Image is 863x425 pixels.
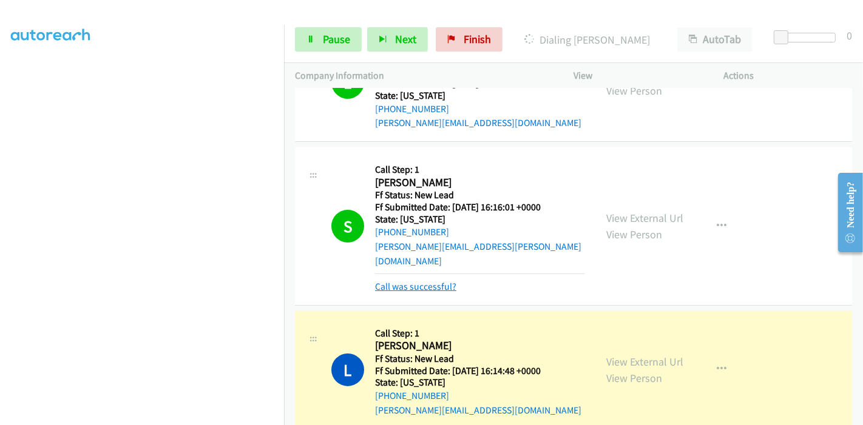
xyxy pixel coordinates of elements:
div: Delay between calls (in seconds) [780,33,836,42]
a: [PERSON_NAME][EMAIL_ADDRESS][DOMAIN_NAME] [375,404,581,416]
a: View Person [606,371,662,385]
a: [PHONE_NUMBER] [375,103,449,115]
p: Dialing [PERSON_NAME] [519,32,655,48]
a: View Person [606,227,662,241]
a: [PERSON_NAME][EMAIL_ADDRESS][DOMAIN_NAME] [375,117,581,129]
a: Finish [436,27,503,52]
h5: Ff Status: New Lead [375,353,581,365]
button: Next [367,27,428,52]
a: Pause [295,27,362,52]
p: Company Information [295,69,552,83]
span: Next [395,32,416,46]
span: Finish [464,32,491,46]
a: Call was successful? [375,281,456,292]
p: Actions [724,69,853,83]
button: AutoTab [677,27,753,52]
a: [PHONE_NUMBER] [375,226,449,238]
h5: Call Step: 1 [375,164,584,176]
a: [PHONE_NUMBER] [375,390,449,401]
iframe: Resource Center [828,164,863,261]
div: 0 [847,27,852,44]
h5: Call Step: 1 [375,327,581,340]
p: View [574,69,702,83]
h5: State: [US_STATE] [375,376,581,389]
h2: [PERSON_NAME] [375,176,556,190]
h1: S [331,210,364,243]
h5: State: [US_STATE] [375,90,581,102]
span: Pause [323,32,350,46]
a: View External Url [606,355,683,369]
a: View Person [606,84,662,98]
h5: Ff Submitted Date: [DATE] 16:14:48 +0000 [375,365,581,377]
h1: L [331,353,364,386]
a: View External Url [606,211,683,225]
h5: Ff Submitted Date: [DATE] 16:16:01 +0000 [375,201,584,213]
h2: [PERSON_NAME] [375,339,556,353]
h5: State: [US_STATE] [375,213,584,226]
h5: Ff Status: New Lead [375,189,584,201]
a: [PERSON_NAME][EMAIL_ADDRESS][PERSON_NAME][DOMAIN_NAME] [375,241,581,267]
